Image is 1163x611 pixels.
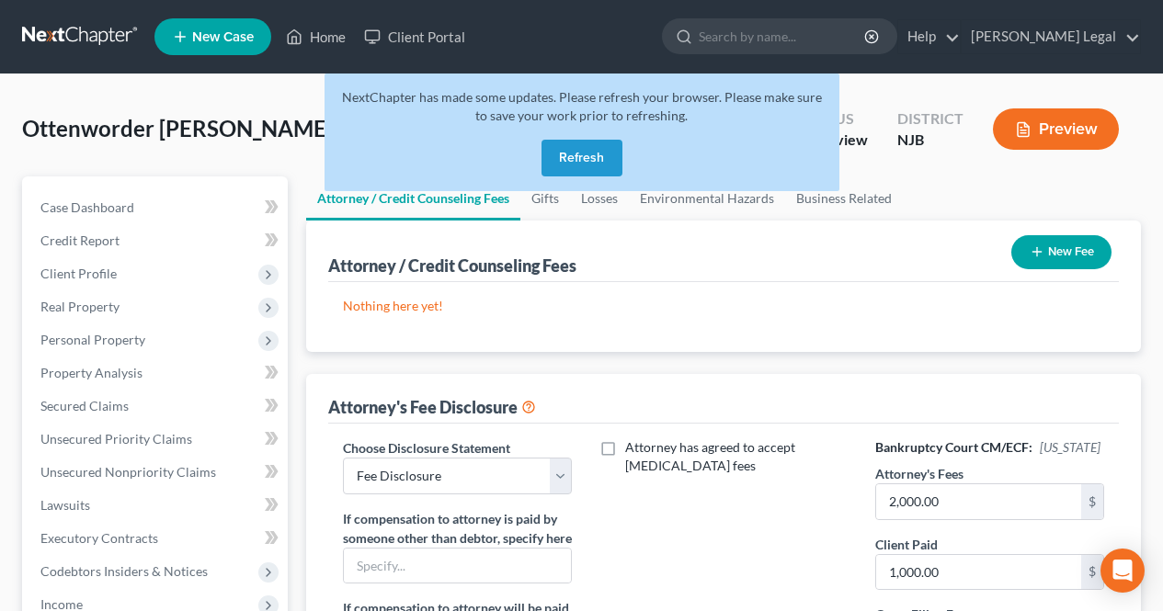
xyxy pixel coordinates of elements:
a: Attorney / Credit Counseling Fees [306,176,520,221]
a: Business Related [785,176,903,221]
a: Client Portal [355,20,474,53]
button: Refresh [542,140,622,176]
a: Unsecured Priority Claims [26,423,288,456]
a: Secured Claims [26,390,288,423]
button: Preview [993,108,1119,150]
input: 0.00 [876,555,1081,590]
div: $ [1081,484,1103,519]
span: Ottenworder [PERSON_NAME] [22,115,333,141]
span: [US_STATE] [1040,439,1100,455]
label: If compensation to attorney is paid by someone other than debtor, specify here [343,509,572,548]
a: Case Dashboard [26,191,288,224]
span: NextChapter has made some updates. Please refresh your browser. Please make sure to save your wor... [342,89,822,123]
span: Unsecured Priority Claims [40,431,192,447]
div: District [897,108,963,130]
span: Codebtors Insiders & Notices [40,563,208,579]
a: Lawsuits [26,489,288,522]
button: New Fee [1011,235,1112,269]
a: Unsecured Nonpriority Claims [26,456,288,489]
span: Case Dashboard [40,199,134,215]
input: Specify... [344,549,571,583]
input: 0.00 [876,484,1081,519]
a: [PERSON_NAME] Legal [962,20,1140,53]
a: Executory Contracts [26,522,288,555]
span: Credit Report [40,232,120,248]
div: Attorney / Credit Counseling Fees [328,255,576,277]
span: Attorney has agreed to accept [MEDICAL_DATA] fees [625,439,795,473]
a: Home [277,20,355,53]
span: Property Analysis [40,365,143,380]
h6: Bankruptcy Court CM/ECF: [875,438,1104,457]
input: Search by name... [699,19,867,53]
span: Lawsuits [40,497,90,513]
div: NJB [897,130,963,151]
span: Unsecured Nonpriority Claims [40,464,216,480]
label: Choose Disclosure Statement [343,438,510,458]
span: Secured Claims [40,398,129,413]
a: Help [898,20,960,53]
div: Open Intercom Messenger [1100,549,1145,593]
span: Executory Contracts [40,530,158,546]
p: Nothing here yet! [343,297,1104,315]
a: Credit Report [26,224,288,257]
div: $ [1081,555,1103,590]
span: Real Property [40,299,120,314]
label: Attorney's Fees [875,464,963,483]
span: Personal Property [40,332,145,347]
label: Client Paid [875,535,938,554]
div: Attorney's Fee Disclosure [328,396,536,418]
a: Property Analysis [26,356,288,390]
span: Client Profile [40,266,117,281]
span: New Case [192,30,254,44]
